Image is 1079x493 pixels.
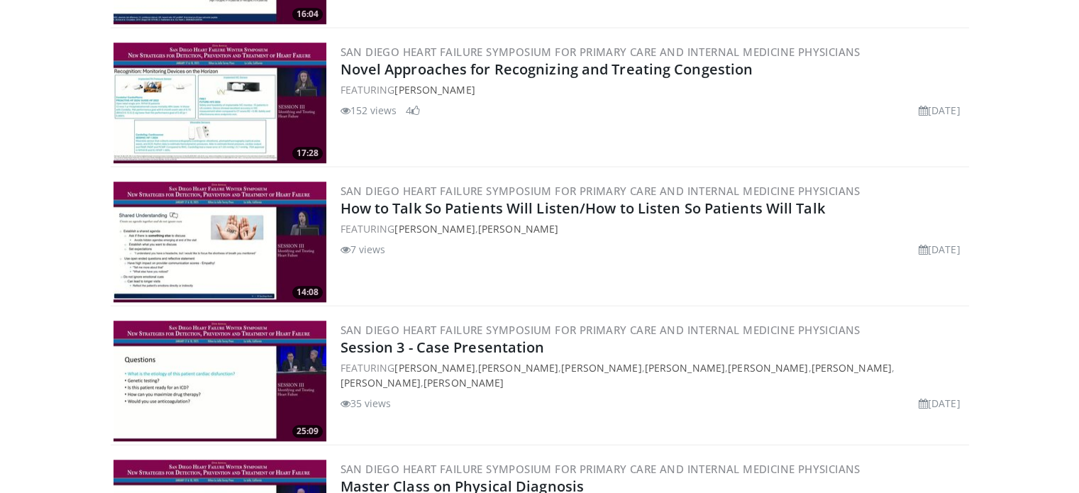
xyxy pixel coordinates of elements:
img: 580a4a7e-67b5-4f14-9746-b57463205bed.300x170_q85_crop-smart_upscale.jpg [114,182,326,302]
div: FEATURING , [341,221,966,236]
a: 25:09 [114,321,326,441]
li: 35 views [341,396,392,411]
a: 17:28 [114,43,326,163]
li: [DATE] [919,103,961,118]
a: San Diego Heart Failure Symposium for Primary Care and Internal Medicine Physicians [341,323,861,337]
a: San Diego Heart Failure Symposium for Primary Care and Internal Medicine Physicians [341,45,861,59]
a: [PERSON_NAME] [812,361,892,375]
span: 16:04 [292,8,323,21]
div: FEATURING [341,82,966,97]
a: [PERSON_NAME] [728,361,808,375]
div: FEATURING , , , , , , , [341,360,966,390]
a: [PERSON_NAME] [394,83,475,96]
li: [DATE] [919,242,961,257]
li: [DATE] [919,396,961,411]
li: 7 views [341,242,386,257]
a: [PERSON_NAME] [394,222,475,236]
a: San Diego Heart Failure Symposium for Primary Care and Internal Medicine Physicians [341,462,861,476]
a: [PERSON_NAME] [341,376,421,389]
li: 4 [406,103,420,118]
a: San Diego Heart Failure Symposium for Primary Care and Internal Medicine Physicians [341,184,861,198]
span: 14:08 [292,286,323,299]
a: [PERSON_NAME] [478,361,558,375]
a: 14:08 [114,182,326,302]
a: [PERSON_NAME] [394,361,475,375]
span: 17:28 [292,147,323,160]
a: Session 3 - Case Presentation [341,338,545,357]
a: [PERSON_NAME] [645,361,725,375]
a: How to Talk So Patients Will Listen/How to Listen So Patients Will Talk [341,199,825,218]
li: 152 views [341,103,397,118]
img: 943fe904-ffe9-4a1b-8723-820edec11d76.300x170_q85_crop-smart_upscale.jpg [114,43,326,163]
a: [PERSON_NAME] [478,222,558,236]
span: 25:09 [292,425,323,438]
a: [PERSON_NAME] [424,376,504,389]
a: Novel Approaches for Recognizing and Treating Congestion [341,60,753,79]
a: [PERSON_NAME] [561,361,641,375]
img: 39e95582-27e0-4b53-b71f-ec915c1f7dc4.300x170_q85_crop-smart_upscale.jpg [114,321,326,441]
